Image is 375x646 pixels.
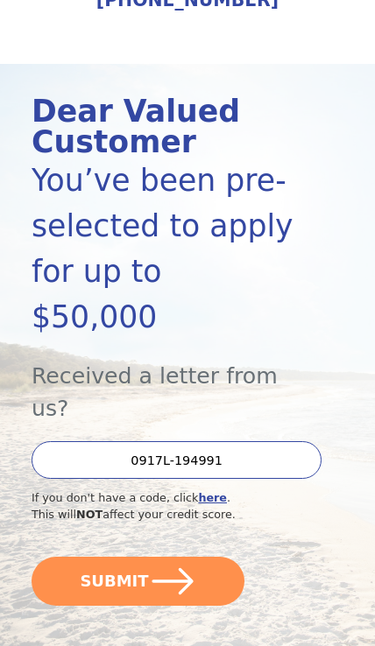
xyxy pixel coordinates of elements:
[198,491,227,504] a: here
[32,557,244,606] button: SUBMIT
[32,489,297,506] div: If you don't have a code, click .
[32,441,322,479] input: Enter your Offer Code:
[76,508,103,521] span: NOT
[32,96,297,157] div: Dear Valued Customer
[32,506,297,523] div: This will affect your credit score.
[32,340,297,425] div: Received a letter from us?
[32,158,297,340] div: You’ve been pre-selected to apply for up to $50,000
